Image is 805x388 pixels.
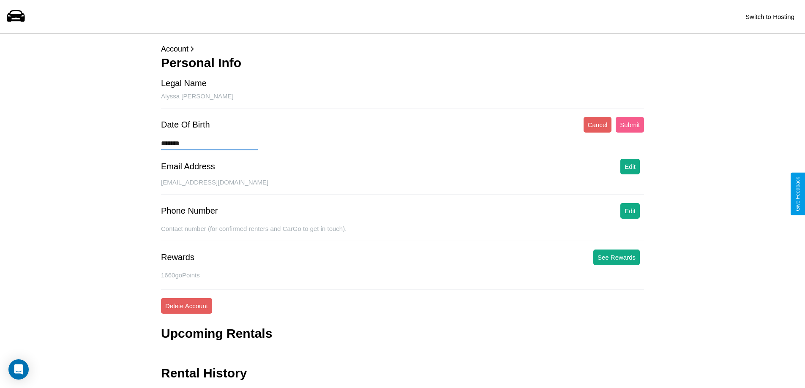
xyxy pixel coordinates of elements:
h3: Upcoming Rentals [161,326,272,341]
div: Phone Number [161,206,218,216]
button: Delete Account [161,298,212,314]
div: Email Address [161,162,215,171]
button: Edit [620,159,640,174]
div: Contact number (for confirmed renters and CarGo to get in touch). [161,225,644,241]
div: [EMAIL_ADDRESS][DOMAIN_NAME] [161,179,644,195]
div: Date Of Birth [161,120,210,130]
div: Rewards [161,252,194,262]
h3: Personal Info [161,56,644,70]
button: Submit [616,117,644,133]
p: 1660 goPoints [161,269,644,281]
button: See Rewards [593,250,640,265]
button: Switch to Hosting [741,9,799,24]
button: Cancel [584,117,612,133]
div: Alyssa [PERSON_NAME] [161,92,644,109]
div: Legal Name [161,79,207,88]
div: Give Feedback [795,177,801,211]
p: Account [161,42,644,56]
div: Open Intercom Messenger [8,359,29,380]
button: Edit [620,203,640,219]
h3: Rental History [161,366,247,380]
